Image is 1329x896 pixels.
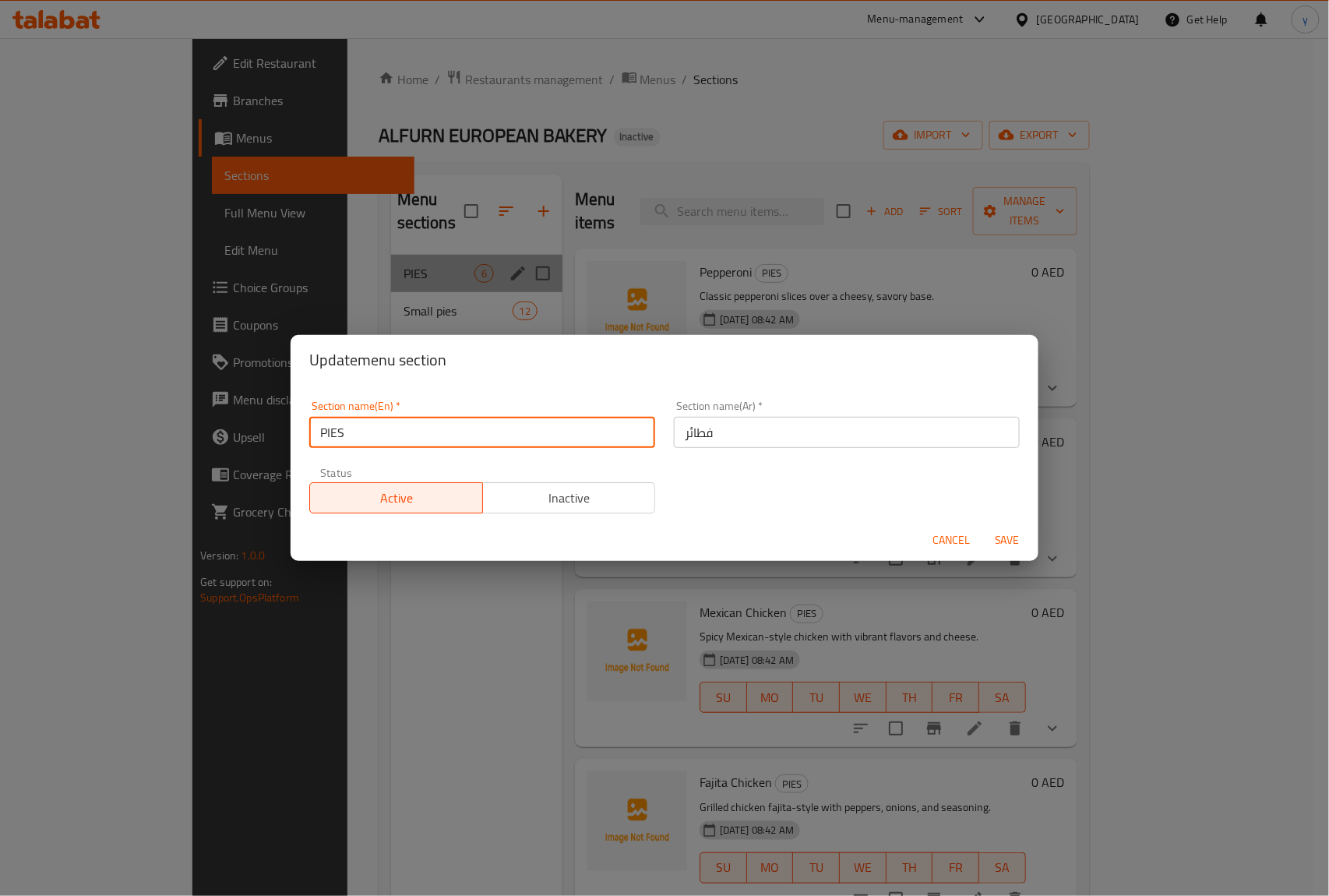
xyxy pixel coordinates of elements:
[982,526,1032,555] button: Save
[309,417,655,448] input: Please enter section name(en)
[482,482,656,513] button: Inactive
[932,531,970,550] span: Cancel
[489,487,650,510] span: Inactive
[316,487,477,510] span: Active
[926,526,976,555] button: Cancel
[989,531,1026,550] span: Save
[309,482,483,513] button: Active
[309,347,1020,372] h2: Update menu section
[674,417,1020,448] input: Please enter section name(ar)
